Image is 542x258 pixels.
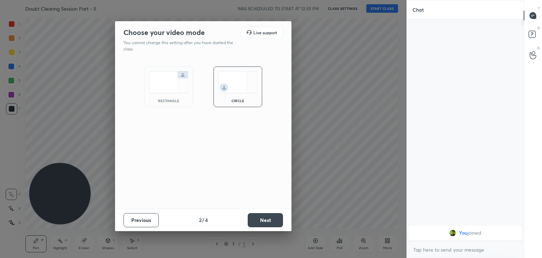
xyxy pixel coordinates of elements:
img: circleScreenIcon.acc0effb.svg [218,71,258,93]
button: Previous [124,213,159,227]
div: circle [224,99,252,102]
button: Next [248,213,283,227]
p: Chat [407,0,429,19]
span: joined [468,230,481,236]
p: You cannot change this setting after you have started the class [124,40,238,52]
h2: Choose your video mode [124,28,205,37]
p: G [537,45,540,51]
h4: 2 [199,216,201,224]
div: grid [407,224,524,241]
img: normalScreenIcon.ae25ed63.svg [149,71,188,93]
h5: Live support [253,30,277,35]
img: 88146f61898444ee917a4c8c56deeae4.jpg [449,229,456,236]
h4: / [202,216,204,224]
p: D [537,25,540,31]
div: rectangle [155,99,183,102]
p: T [538,6,540,11]
h4: 4 [205,216,208,224]
span: You [459,230,468,236]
